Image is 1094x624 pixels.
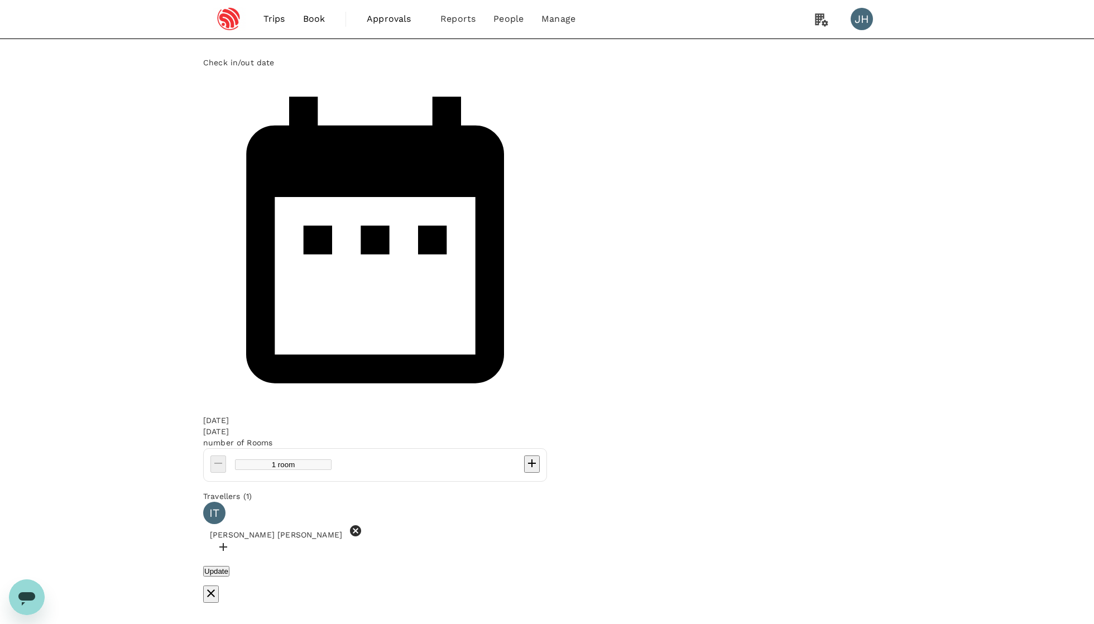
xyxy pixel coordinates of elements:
[235,459,332,470] input: Add rooms
[263,12,285,26] span: Trips
[9,579,45,615] iframe: Button to launch messaging window
[203,491,891,502] div: Travellers (1)
[524,455,540,473] button: decrease
[203,530,349,539] span: [PERSON_NAME] [PERSON_NAME]
[203,415,229,426] div: [DATE]
[203,502,225,524] div: IT
[440,12,476,26] span: Reports
[203,57,547,68] div: Check in/out date
[493,12,524,26] span: People
[210,455,226,473] button: decrease
[203,437,547,448] div: number of Rooms
[203,502,891,540] div: IT[PERSON_NAME] [PERSON_NAME]
[203,7,255,31] img: Espressif Systems Singapore Pte Ltd
[851,8,873,30] div: JH
[303,12,325,26] span: Book
[203,566,229,577] button: Update
[203,426,229,437] div: [DATE]
[367,12,423,26] span: Approvals
[541,12,575,26] span: Manage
